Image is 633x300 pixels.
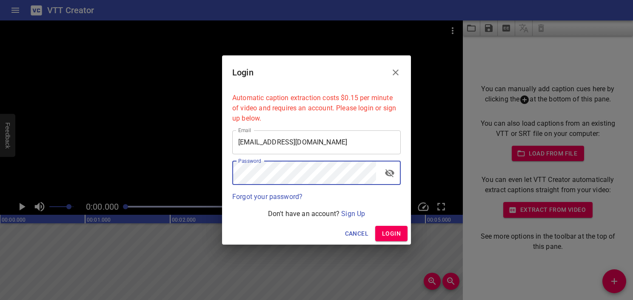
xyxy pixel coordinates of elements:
[232,193,302,201] a: Forgot your password?
[385,62,406,83] button: Close
[375,226,408,242] button: Login
[232,93,401,124] p: Automatic caption extraction costs $0.15 per minute of video and requires an account. Please logi...
[341,210,365,218] a: Sign Up
[232,209,401,219] p: Don't have an account?
[345,228,368,239] span: Cancel
[342,226,372,242] button: Cancel
[379,163,400,183] button: toggle password visibility
[382,228,401,239] span: Login
[232,66,254,79] h6: Login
